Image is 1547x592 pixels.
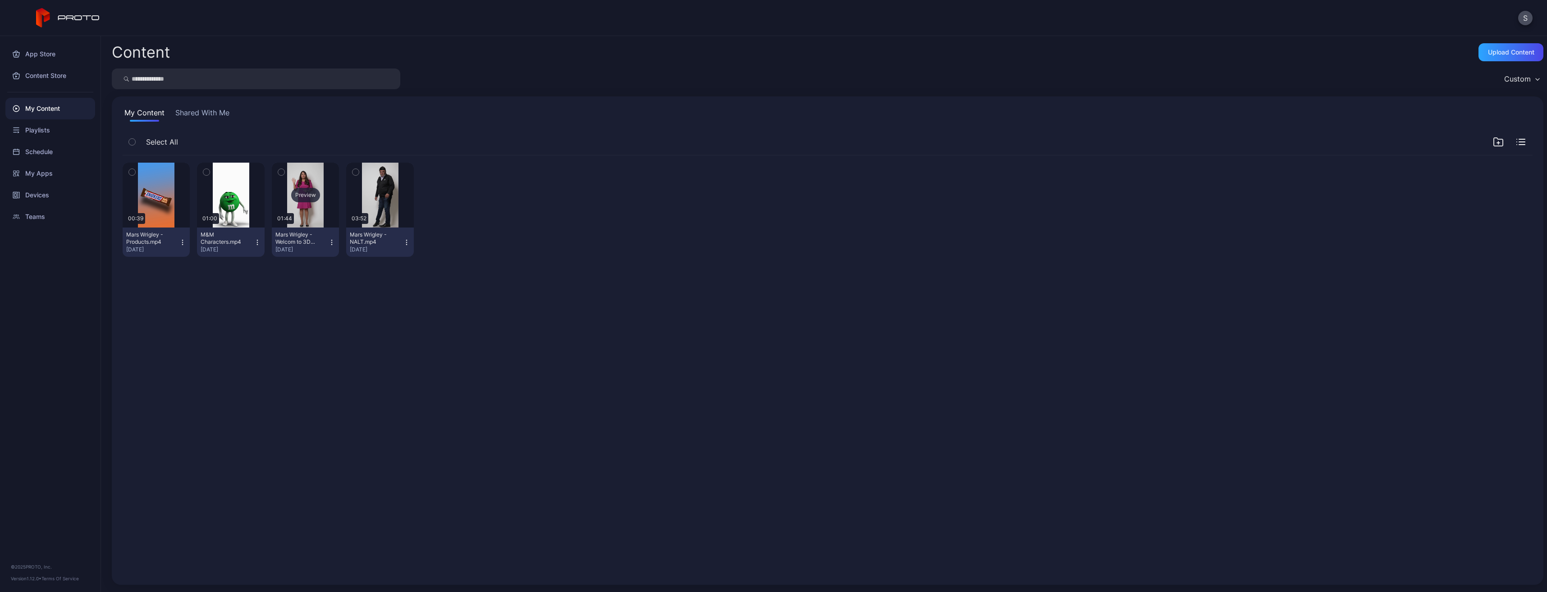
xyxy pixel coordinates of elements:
button: My Content [123,107,166,122]
a: Devices [5,184,95,206]
div: Mars Wrigley - NALT.mp4 [350,231,399,246]
div: Custom [1504,74,1531,83]
div: [DATE] [350,246,403,253]
span: Select All [146,137,178,147]
div: Mars Wrigley - Welcom to 3D Innovation.mp4 [275,231,325,246]
button: Mars Wrigley - Welcom to 3D Innovation.mp4[DATE] [272,228,339,257]
a: Terms Of Service [41,576,79,581]
a: Teams [5,206,95,228]
div: [DATE] [201,246,253,253]
div: Mars Wrigley - Products.mp4 [126,231,176,246]
div: Content [112,45,170,60]
button: M&M Characters.mp4[DATE] [197,228,264,257]
div: © 2025 PROTO, Inc. [11,563,90,570]
div: Preview [291,188,320,202]
div: M&M Characters.mp4 [201,231,250,246]
div: Upload Content [1488,49,1534,56]
button: Mars Wrigley - NALT.mp4[DATE] [346,228,413,257]
span: Version 1.12.0 • [11,576,41,581]
div: [DATE] [275,246,328,253]
button: Upload Content [1478,43,1543,61]
a: My Content [5,98,95,119]
a: Content Store [5,65,95,87]
a: Schedule [5,141,95,163]
a: App Store [5,43,95,65]
button: Mars Wrigley - Products.mp4[DATE] [123,228,190,257]
a: My Apps [5,163,95,184]
a: Playlists [5,119,95,141]
button: Custom [1500,68,1543,89]
div: [DATE] [126,246,179,253]
button: Shared With Me [174,107,231,122]
button: S [1518,11,1533,25]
